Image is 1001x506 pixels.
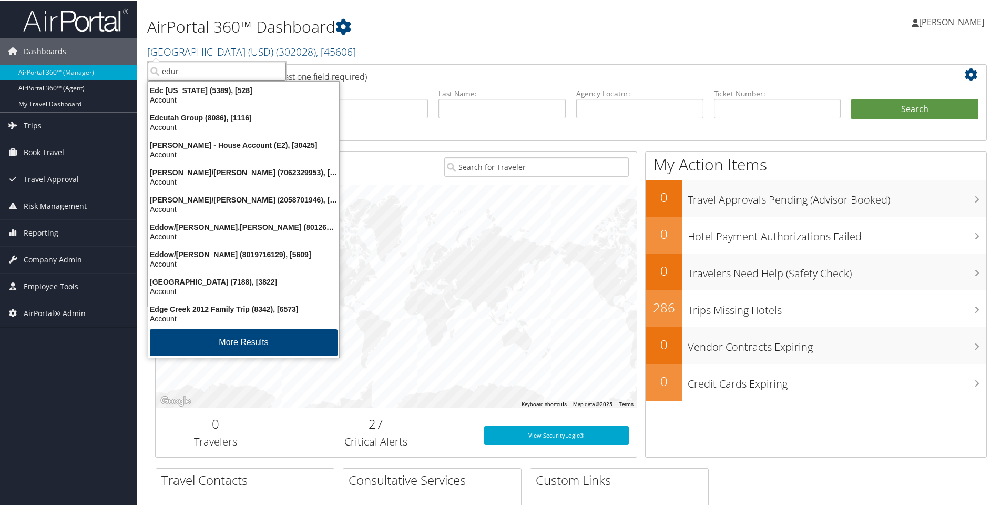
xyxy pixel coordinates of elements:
[688,186,986,206] h3: Travel Approvals Pending (Advisor Booked)
[316,44,356,58] span: , [ 45606 ]
[646,187,682,205] h2: 0
[24,246,82,272] span: Company Admin
[851,98,978,119] button: Search
[142,204,345,213] div: Account
[161,470,334,488] h2: Travel Contacts
[576,87,703,98] label: Agency Locator:
[688,333,986,353] h3: Vendor Contracts Expiring
[646,363,986,400] a: 0Credit Cards Expiring
[276,44,316,58] span: ( 302028 )
[142,94,345,104] div: Account
[646,261,682,279] h2: 0
[646,289,986,326] a: 286Trips Missing Hotels
[444,156,629,176] input: Search for Traveler
[158,393,193,407] img: Google
[142,167,345,176] div: [PERSON_NAME]/[PERSON_NAME] (7062329953), [18417]
[147,15,712,37] h1: AirPortal 360™ Dashboard
[646,179,986,216] a: 0Travel Approvals Pending (Advisor Booked)
[646,153,986,175] h1: My Action Items
[919,15,984,27] span: [PERSON_NAME]
[536,470,708,488] h2: Custom Links
[646,224,682,242] h2: 0
[142,194,345,204] div: [PERSON_NAME]/[PERSON_NAME] (2058701946), [18419]
[150,328,338,355] button: More Results
[142,231,345,240] div: Account
[646,326,986,363] a: 0Vendor Contracts Expiring
[142,139,345,149] div: [PERSON_NAME] - House Account (E2), [30425]
[24,37,66,64] span: Dashboards
[646,252,986,289] a: 0Travelers Need Help (Safety Check)
[714,87,841,98] label: Ticket Number:
[24,219,58,245] span: Reporting
[688,223,986,243] h3: Hotel Payment Authorizations Failed
[646,335,682,352] h2: 0
[912,5,995,37] a: [PERSON_NAME]
[522,400,567,407] button: Keyboard shortcuts
[142,221,345,231] div: Eddow/[PERSON_NAME].[PERSON_NAME] (8012659032), [4679]
[164,433,268,448] h3: Travelers
[158,393,193,407] a: Open this area in Google Maps (opens a new window)
[142,286,345,295] div: Account
[142,112,345,122] div: Edcutah Group (8086), [1116]
[267,70,367,82] span: (at least one field required)
[349,470,521,488] h2: Consultative Services
[142,258,345,268] div: Account
[284,433,468,448] h3: Critical Alerts
[24,112,42,138] span: Trips
[24,272,78,299] span: Employee Tools
[484,425,629,444] a: View SecurityLogic®
[688,297,986,317] h3: Trips Missing Hotels
[646,216,986,252] a: 0Hotel Payment Authorizations Failed
[573,400,612,406] span: Map data ©2025
[147,44,356,58] a: [GEOGRAPHIC_DATA] (USD)
[142,149,345,158] div: Account
[142,122,345,131] div: Account
[24,165,79,191] span: Travel Approval
[301,87,428,98] label: First Name:
[164,65,909,83] h2: Airtinerary Lookup
[646,298,682,316] h2: 286
[23,7,128,32] img: airportal-logo.png
[142,276,345,286] div: [GEOGRAPHIC_DATA] (7188), [3822]
[164,414,268,432] h2: 0
[24,192,87,218] span: Risk Management
[688,370,986,390] h3: Credit Cards Expiring
[646,371,682,389] h2: 0
[142,249,345,258] div: Eddow/[PERSON_NAME] (8019716129), [5609]
[688,260,986,280] h3: Travelers Need Help (Safety Check)
[142,85,345,94] div: Edc [US_STATE] (5389), [528]
[619,400,634,406] a: Terms (opens in new tab)
[438,87,566,98] label: Last Name:
[24,138,64,165] span: Book Travel
[142,303,345,313] div: Edge Creek 2012 Family Trip (8342), [6573]
[142,176,345,186] div: Account
[24,299,86,326] span: AirPortal® Admin
[284,414,468,432] h2: 27
[142,313,345,322] div: Account
[148,60,286,80] input: Search Accounts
